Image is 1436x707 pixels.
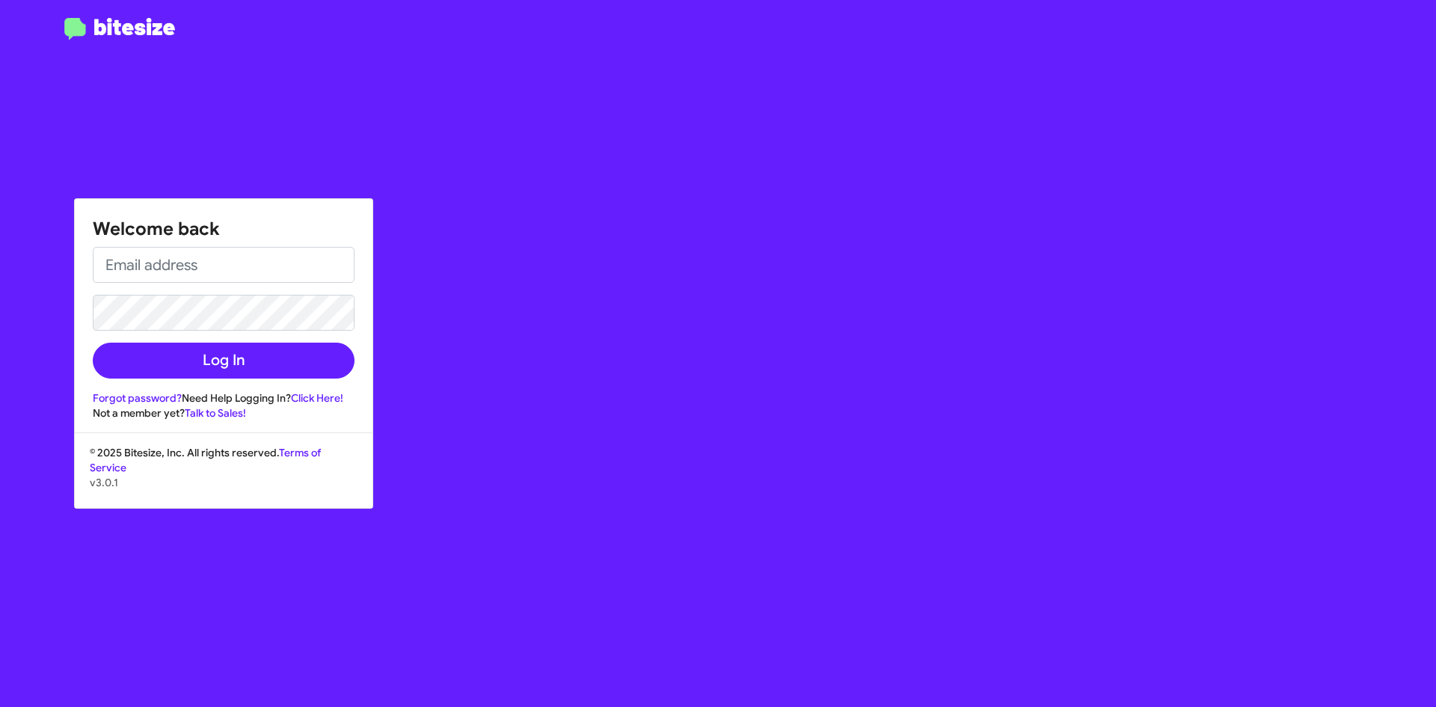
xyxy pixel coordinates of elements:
a: Click Here! [291,391,343,405]
h1: Welcome back [93,217,355,241]
p: v3.0.1 [90,475,358,490]
a: Forgot password? [93,391,182,405]
div: © 2025 Bitesize, Inc. All rights reserved. [75,445,372,508]
a: Talk to Sales! [185,406,246,420]
input: Email address [93,247,355,283]
button: Log In [93,343,355,379]
div: Not a member yet? [93,405,355,420]
div: Need Help Logging In? [93,391,355,405]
